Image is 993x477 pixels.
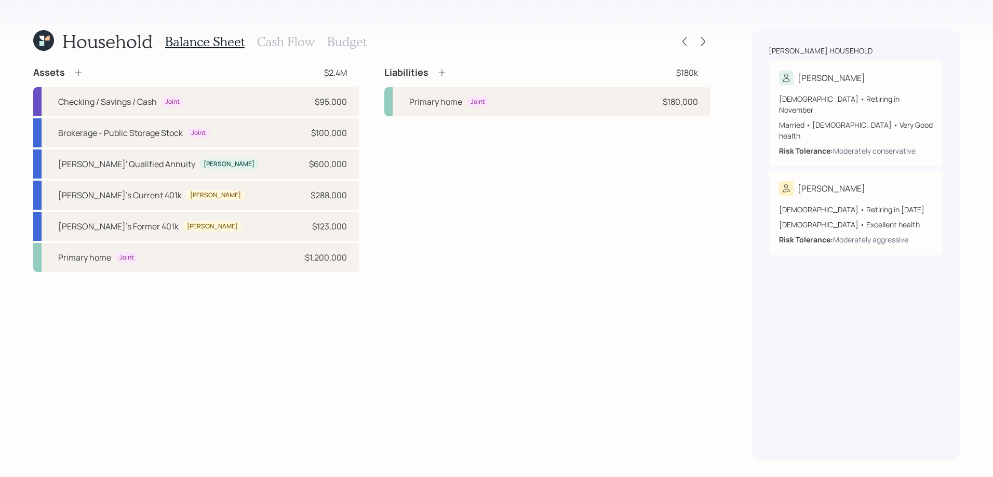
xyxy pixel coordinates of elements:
div: [DEMOGRAPHIC_DATA] • Retiring in November [779,93,933,115]
div: [PERSON_NAME] [798,72,865,84]
h1: Household [62,30,153,52]
div: Moderately aggressive [833,234,908,245]
div: Checking / Savings / Cash [58,96,157,108]
div: $1,200,000 [305,251,347,264]
div: Joint [191,129,206,138]
div: Married • [DEMOGRAPHIC_DATA] • Very Good health [779,119,933,141]
div: $123,000 [312,220,347,233]
h3: Budget [327,34,367,49]
div: [PERSON_NAME]'s Former 401k [58,220,179,233]
div: $600,000 [309,158,347,170]
div: Primary home [58,251,111,264]
div: [PERSON_NAME] [190,191,241,200]
div: [PERSON_NAME] household [769,46,873,56]
div: $95,000 [315,96,347,108]
div: $2.4M [324,66,347,79]
div: [PERSON_NAME]' Qualified Annuity [58,158,195,170]
div: $100,000 [311,127,347,139]
div: $180,000 [663,96,698,108]
h4: Liabilities [384,67,428,78]
div: Joint [165,98,180,106]
b: Risk Tolerance: [779,146,833,156]
div: [PERSON_NAME] [187,222,238,231]
div: Brokerage - Public Storage Stock [58,127,183,139]
div: [PERSON_NAME] [204,160,254,169]
h4: Assets [33,67,65,78]
div: [PERSON_NAME]'s Current 401k [58,189,182,201]
h3: Balance Sheet [165,34,245,49]
b: Risk Tolerance: [779,235,833,244]
div: $288,000 [311,189,347,201]
div: [DEMOGRAPHIC_DATA] • Retiring in [DATE] [779,204,933,215]
h3: Cash Flow [257,34,315,49]
div: Joint [119,253,134,262]
div: Moderately conservative [833,145,916,156]
div: $180k [676,66,698,79]
div: [DEMOGRAPHIC_DATA] • Excellent health [779,219,933,230]
div: Primary home [409,96,462,108]
div: [PERSON_NAME] [798,182,865,195]
div: Joint [471,98,485,106]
